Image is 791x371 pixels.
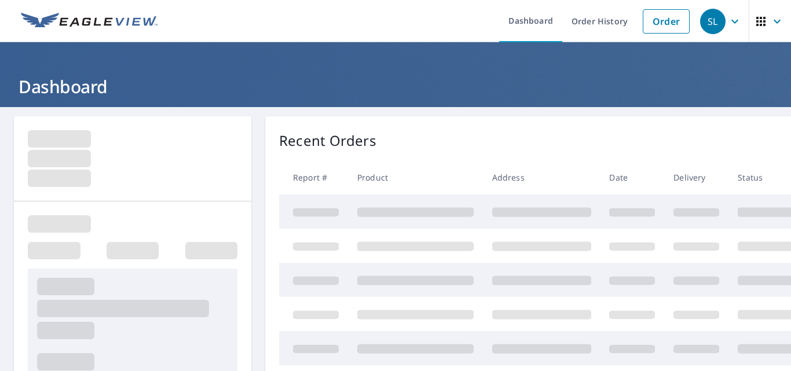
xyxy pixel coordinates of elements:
th: Address [483,160,600,194]
th: Delivery [664,160,728,194]
th: Date [600,160,664,194]
p: Recent Orders [279,130,376,151]
a: Order [643,9,690,34]
th: Product [348,160,483,194]
th: Report # [279,160,348,194]
img: EV Logo [21,13,158,30]
div: SL [700,9,726,34]
h1: Dashboard [14,75,777,98]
